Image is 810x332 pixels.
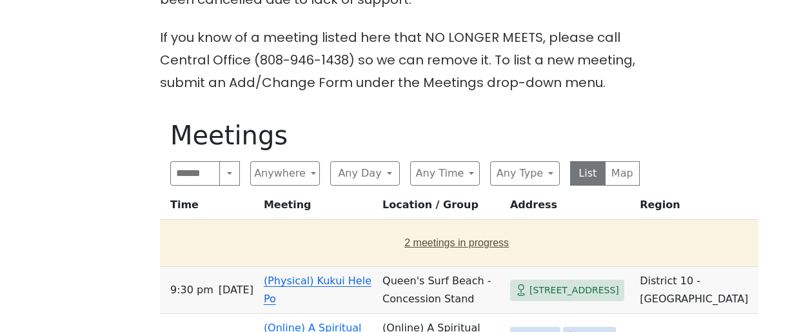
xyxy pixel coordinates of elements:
[570,161,606,186] button: List
[410,161,480,186] button: Any Time
[377,196,505,220] th: Location / Group
[259,196,377,220] th: Meeting
[264,275,371,305] a: (Physical) Kukui Hele Po
[635,267,758,314] td: District 10 - [GEOGRAPHIC_DATA]
[505,196,635,220] th: Address
[170,281,213,299] span: 9:30 PM
[490,161,560,186] button: Any Type
[529,282,619,298] span: [STREET_ADDRESS]
[219,281,253,299] span: [DATE]
[219,161,240,186] button: Search
[160,196,259,220] th: Time
[330,161,400,186] button: Any Day
[605,161,640,186] button: Map
[165,225,748,261] button: 2 meetings in progress
[170,120,640,151] h1: Meetings
[160,26,650,94] p: If you know of a meeting listed here that NO LONGER MEETS, please call Central Office (808-946-14...
[250,161,320,186] button: Anywhere
[377,267,505,314] td: Queen's Surf Beach - Concession Stand
[635,196,758,220] th: Region
[170,161,220,186] input: Search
